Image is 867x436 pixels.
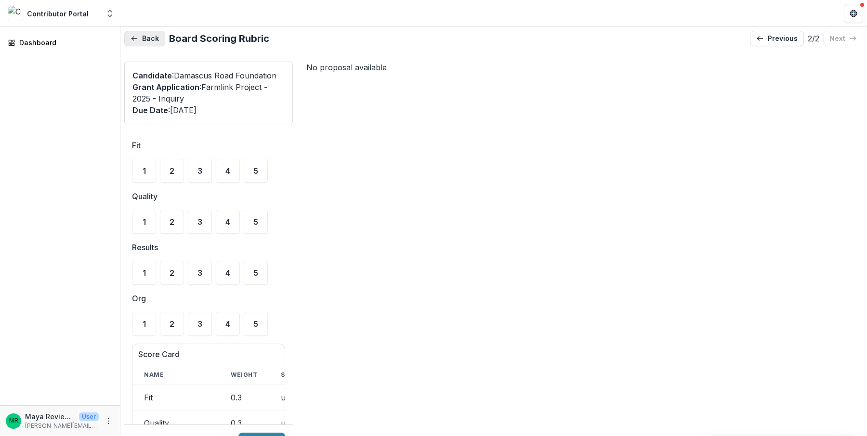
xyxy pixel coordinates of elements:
button: Get Help [844,4,863,23]
p: Results [132,242,158,253]
p: Maya Reviewer [25,411,75,422]
span: 4 [225,320,230,328]
span: 5 [253,167,258,175]
div: Maya Reviewer [9,418,18,424]
a: Dashboard [4,35,116,51]
p: Quality [132,191,158,202]
div: Contributor Portal [27,9,89,19]
p: 2 / 2 [808,33,819,44]
span: Grant Application [132,82,199,92]
p: : Damascus Road Foundation [132,70,285,81]
p: : Farmlink Project - 2025 - Inquiry [132,81,285,104]
span: 4 [225,218,230,226]
span: 2 [170,167,174,175]
span: Due Date [132,105,168,115]
button: Back [124,31,165,46]
th: Name [132,365,219,385]
td: Fit [132,385,219,410]
span: 1 [143,320,146,328]
span: 1 [143,218,146,226]
span: 3 [197,218,202,226]
span: 3 [197,269,202,277]
h2: Board Scoring Rubric [169,33,269,44]
img: Contributor Portal [8,6,23,21]
span: Candidate [132,71,172,80]
span: 2 [170,320,174,328]
span: 5 [253,320,258,328]
th: Weight [219,365,269,385]
button: More [103,415,114,427]
td: Quality [132,410,219,436]
button: Open entity switcher [103,4,117,23]
span: 4 [225,269,230,277]
span: 5 [253,218,258,226]
p: Fit [132,140,141,151]
span: 2 [170,218,174,226]
div: Dashboard [19,38,108,48]
span: 5 [253,269,258,277]
td: undefined [269,385,379,410]
p: : [DATE] [132,104,285,116]
h3: Score Card [138,350,279,359]
span: 1 [143,269,146,277]
p: User [79,412,99,421]
td: 0.3 [219,410,269,436]
td: undefined [269,410,379,436]
button: next [823,31,863,46]
span: 3 [197,167,202,175]
th: Score [269,365,379,385]
div: No proposal available [299,54,863,81]
td: 0.3 [219,385,269,410]
p: Org [132,293,146,304]
p: previous [768,35,798,43]
span: 1 [143,167,146,175]
p: next [829,35,845,43]
span: 3 [197,320,202,328]
span: 4 [225,167,230,175]
span: 2 [170,269,174,277]
a: previous [750,31,804,46]
p: [PERSON_NAME][EMAIL_ADDRESS][DOMAIN_NAME] [25,422,99,430]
